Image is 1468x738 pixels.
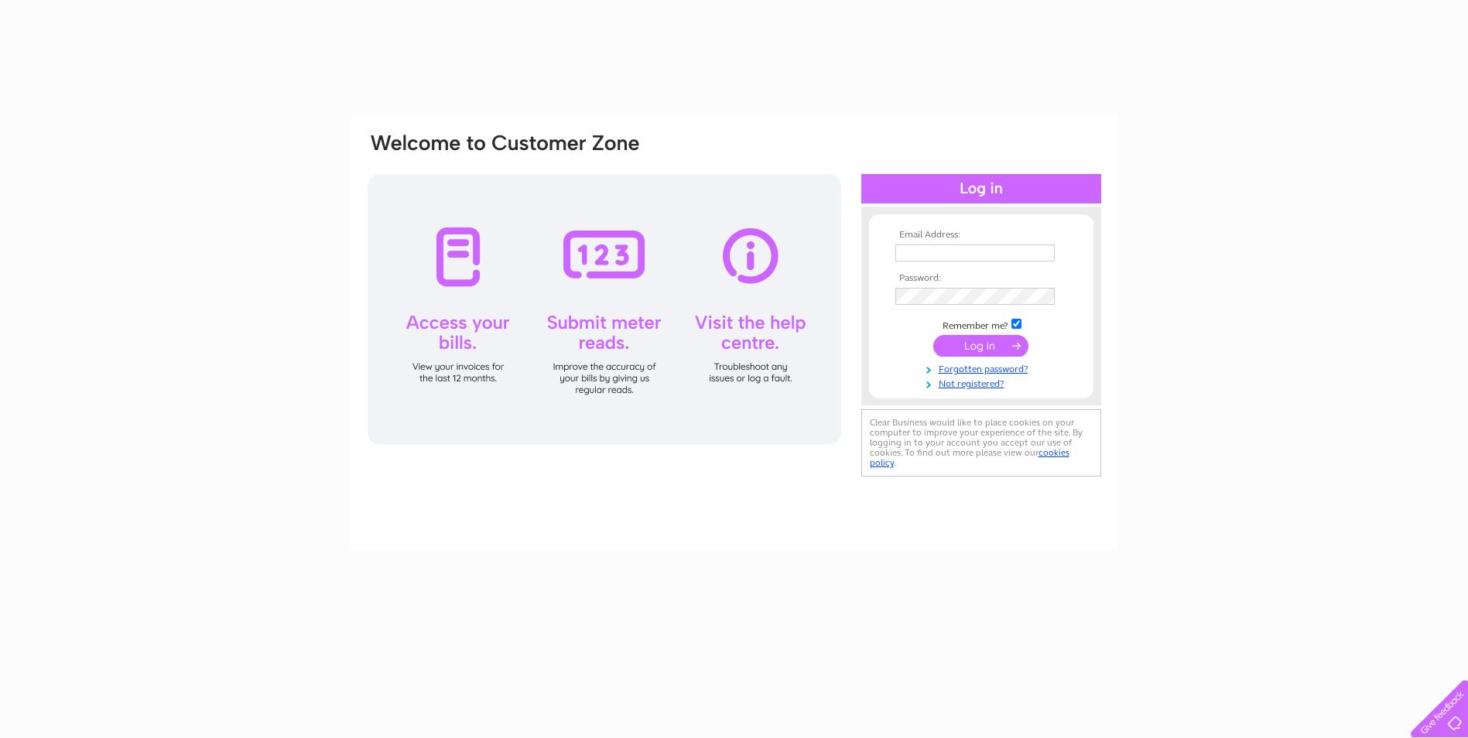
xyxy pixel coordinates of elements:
[891,316,1071,332] td: Remember me?
[891,230,1071,241] th: Email Address:
[933,335,1028,357] input: Submit
[895,360,1071,375] a: Forgotten password?
[891,273,1071,284] th: Password:
[861,409,1101,477] div: Clear Business would like to place cookies on your computer to improve your experience of the sit...
[870,447,1069,468] a: cookies policy
[895,375,1071,390] a: Not registered?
